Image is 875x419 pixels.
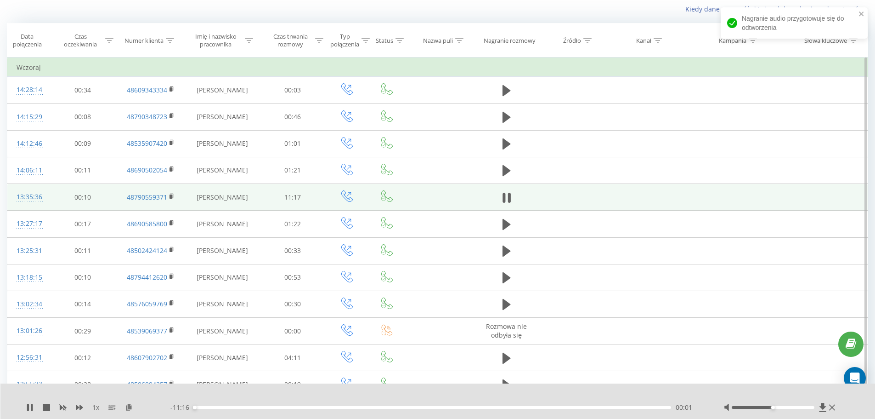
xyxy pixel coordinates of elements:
td: [PERSON_NAME] [185,264,260,291]
td: 00:17 [50,211,116,237]
div: 14:28:14 [17,81,40,99]
a: 48790559371 [127,193,167,201]
td: 04:11 [260,344,326,371]
td: 01:21 [260,157,326,184]
td: 00:34 [50,77,116,103]
div: 13:27:17 [17,215,40,233]
span: Rozmowa nie odbyła się [486,322,527,339]
div: Nazwa puli [423,37,453,45]
td: 00:14 [50,291,116,317]
div: 13:35:36 [17,188,40,206]
td: 00:33 [260,237,326,264]
div: 12:56:31 [17,349,40,367]
td: 00:46 [260,103,326,130]
div: 13:01:26 [17,322,40,340]
td: 00:28 [50,371,116,398]
td: 00:09 [50,130,116,157]
span: 1 x [92,403,99,412]
td: 00:12 [50,344,116,371]
td: 00:53 [260,264,326,291]
td: [PERSON_NAME] [185,103,260,130]
div: Czas trwania rozmowy [268,33,313,48]
a: 48607902702 [127,353,167,362]
a: 48790348723 [127,112,167,121]
td: [PERSON_NAME] [185,184,260,211]
a: 48535907420 [127,139,167,148]
span: 00:01 [676,403,692,412]
div: Accessibility label [771,406,775,409]
td: [PERSON_NAME] [185,157,260,184]
td: [PERSON_NAME] [185,130,260,157]
div: Źródło [563,37,581,45]
div: 13:25:31 [17,242,40,260]
span: - 11:16 [170,403,194,412]
td: 00:11 [50,157,116,184]
div: 12:55:33 [17,375,40,393]
td: 11:17 [260,184,326,211]
div: Open Intercom Messenger [844,367,866,389]
a: 48609343334 [127,86,167,94]
div: Nagranie rozmowy [484,37,536,45]
td: 00:11 [50,237,116,264]
a: 48794412620 [127,273,167,281]
a: 48539069377 [127,327,167,335]
a: 48506094257 [127,380,167,389]
td: 00:03 [260,77,326,103]
td: 01:01 [260,130,326,157]
a: 48690502054 [127,166,167,174]
button: close [858,10,865,19]
td: 00:19 [260,371,326,398]
div: Status [376,37,393,45]
td: [PERSON_NAME] [185,211,260,237]
div: 14:15:29 [17,108,40,126]
div: Data połączenia [7,33,47,48]
td: 00:10 [50,184,116,211]
div: Imię i nazwisko pracownika [189,33,243,48]
div: Typ połączenia [330,33,359,48]
div: 13:02:34 [17,295,40,313]
a: 48576059769 [127,299,167,308]
div: Kanał [636,37,651,45]
td: 00:30 [260,291,326,317]
a: 48690585800 [127,219,167,228]
div: Czas oczekiwania [58,33,103,48]
td: [PERSON_NAME] [185,371,260,398]
div: 14:12:46 [17,135,40,153]
div: 14:06:11 [17,161,40,179]
div: Kampania [719,37,746,45]
a: Kiedy dane mogą różnić się od danych z innych systemów [685,5,868,13]
div: 13:18:15 [17,269,40,287]
td: 00:00 [260,318,326,344]
td: [PERSON_NAME] [185,77,260,103]
td: [PERSON_NAME] [185,318,260,344]
td: [PERSON_NAME] [185,344,260,371]
a: 48502424124 [127,246,167,255]
td: 00:29 [50,318,116,344]
div: Nagranie audio przygotowuje się do odtworzenia [721,7,868,39]
td: [PERSON_NAME] [185,237,260,264]
td: Wczoraj [7,58,868,77]
td: 00:08 [50,103,116,130]
td: 00:10 [50,264,116,291]
div: Numer klienta [124,37,164,45]
div: Accessibility label [192,406,196,409]
td: [PERSON_NAME] [185,291,260,317]
td: 01:22 [260,211,326,237]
